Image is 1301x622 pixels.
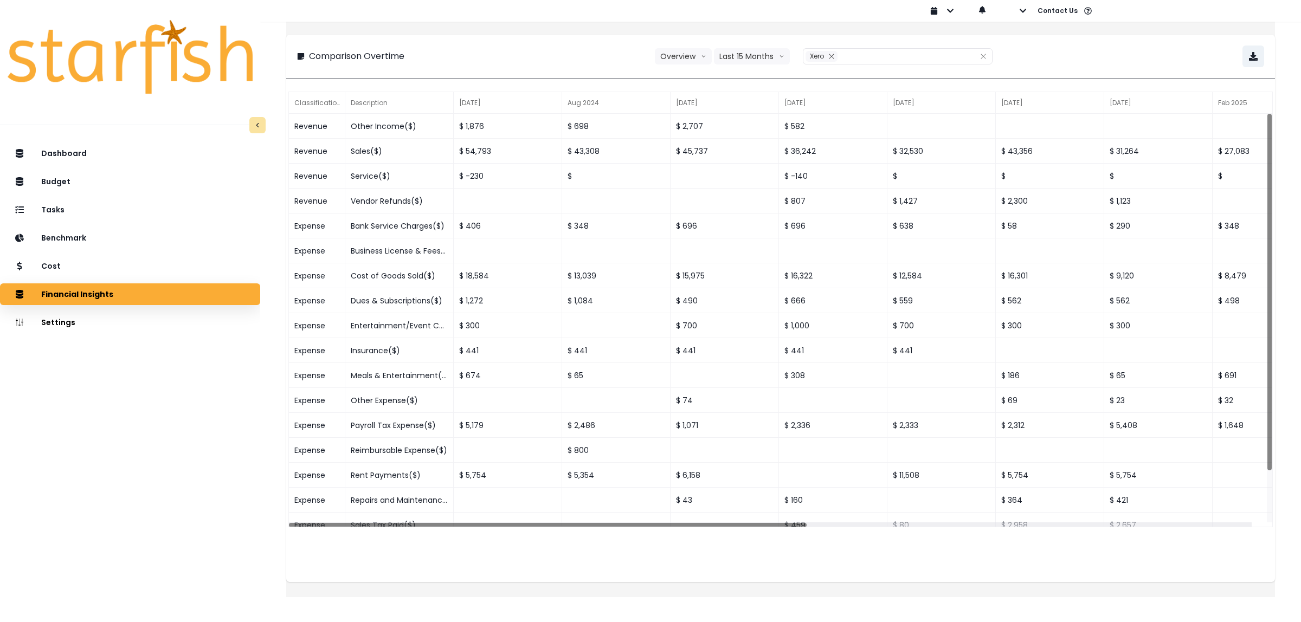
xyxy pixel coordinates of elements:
div: $ 1,427 [887,189,996,213]
div: $ 5,754 [996,463,1104,488]
div: Expense [289,313,345,338]
div: $ 5,754 [454,463,562,488]
div: Vendor Refunds($) [345,189,454,213]
div: $ 16,301 [996,263,1104,288]
div: $ 696 [671,213,779,238]
span: Xero [810,51,824,61]
div: $ 638 [887,213,996,238]
div: $ 441 [887,338,996,363]
div: Dues & Subscriptions($) [345,288,454,313]
div: $ 36,242 [779,139,887,164]
div: $ 32,530 [887,139,996,164]
div: $ 2,312 [996,413,1104,438]
div: $ 5,179 [454,413,562,438]
div: $ 290 [1104,213,1213,238]
div: $ 1,876 [454,114,562,139]
div: $ 43 [671,488,779,513]
div: $ 807 [779,189,887,213]
div: Expense [289,488,345,513]
div: $ 1,000 [779,313,887,338]
svg: close [828,53,835,60]
div: $ 406 [454,213,562,238]
div: Revenue [289,164,345,189]
svg: close [980,53,987,60]
div: $ 666 [779,288,887,313]
div: Xero [806,51,838,62]
div: [DATE] [454,92,562,114]
div: $ 5,754 [1104,463,1213,488]
button: Last 15 Monthsarrow down line [714,48,790,64]
div: Expense [289,363,345,388]
div: $ 2,486 [562,413,671,438]
div: Expense [289,413,345,438]
div: [DATE] [671,92,779,114]
div: Reimbursable Expense($) [345,438,454,463]
div: $ 300 [996,313,1104,338]
div: $ 700 [887,313,996,338]
div: Service($) [345,164,454,189]
div: $ 80 [887,513,996,537]
div: Cost of Goods Sold($) [345,263,454,288]
div: $ 441 [562,338,671,363]
svg: arrow down line [779,51,784,62]
div: [DATE] [779,92,887,114]
div: Revenue [289,139,345,164]
div: $ 18,584 [454,263,562,288]
div: $ -140 [779,164,887,189]
div: $ 65 [562,363,671,388]
div: Sales Tax Paid($) [345,513,454,537]
div: $ 421 [1104,488,1213,513]
div: Rent Payments($) [345,463,454,488]
div: $ 15,975 [671,263,779,288]
div: $ 43,308 [562,139,671,164]
div: $ 2,657 [1104,513,1213,537]
div: Repairs and Maintenance($) [345,488,454,513]
div: $ 5,408 [1104,413,1213,438]
div: $ 12,584 [887,263,996,288]
div: $ 2,333 [887,413,996,438]
p: Tasks [41,205,65,215]
div: $ 582 [779,114,887,139]
p: Comparison Overtime [309,50,404,63]
div: $ 700 [671,313,779,338]
div: [DATE] [996,92,1104,114]
div: Insurance($) [345,338,454,363]
div: $ 2,300 [996,189,1104,213]
p: Cost [41,262,61,271]
div: $ [1104,164,1213,189]
div: $ 65 [1104,363,1213,388]
button: Overviewarrow down line [655,48,712,64]
div: $ 74 [671,388,779,413]
div: Sales($) [345,139,454,164]
div: Other Expense($) [345,388,454,413]
div: $ 364 [996,488,1104,513]
div: Revenue [289,114,345,139]
div: Expense [289,288,345,313]
div: $ 23 [1104,388,1213,413]
svg: arrow down line [701,51,706,62]
div: Meals & Entertainment($) [345,363,454,388]
div: $ 13,039 [562,263,671,288]
div: Expense [289,238,345,263]
div: Revenue [289,189,345,213]
div: $ 300 [1104,313,1213,338]
div: Expense [289,438,345,463]
div: $ 441 [779,338,887,363]
p: Dashboard [41,149,87,158]
div: $ 2,707 [671,114,779,139]
div: $ 31,264 [1104,139,1213,164]
div: $ [887,164,996,189]
div: $ 45,737 [671,139,779,164]
div: $ 459 [779,513,887,537]
div: Entertainment/Event Costs($) [345,313,454,338]
div: Aug 2024 [562,92,671,114]
div: Expense [289,213,345,238]
div: $ 6,158 [671,463,779,488]
div: Classification [289,92,345,114]
div: $ 11,508 [887,463,996,488]
div: Expense [289,513,345,537]
div: $ 2,336 [779,413,887,438]
div: $ 1,272 [454,288,562,313]
div: $ 300 [454,313,562,338]
div: $ 800 [562,438,671,463]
